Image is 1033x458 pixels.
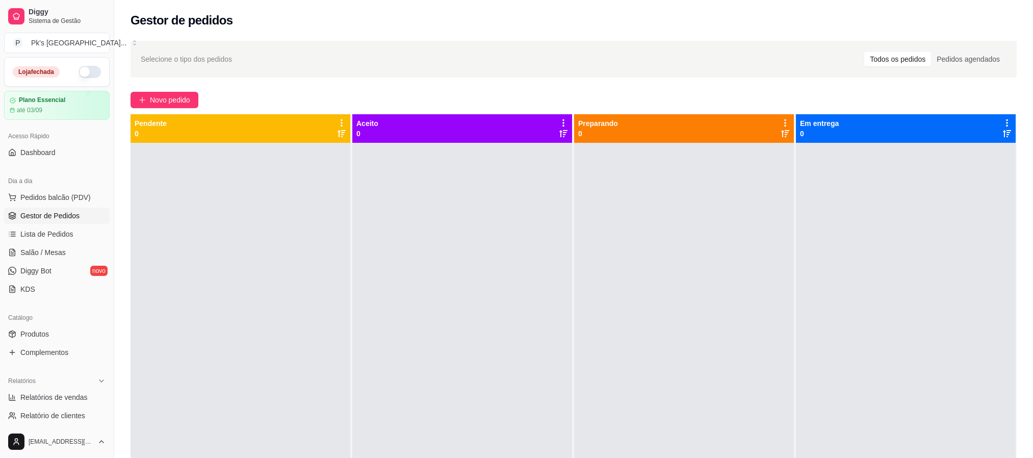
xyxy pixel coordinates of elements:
p: Em entrega [800,118,839,129]
span: Diggy [29,8,106,17]
article: até 03/09 [17,106,42,114]
p: Aceito [356,118,378,129]
div: Pedidos agendados [931,52,1005,66]
div: Dia a dia [4,173,110,189]
button: Novo pedido [131,92,198,108]
span: Relatórios de vendas [20,392,88,402]
a: Produtos [4,326,110,342]
span: Salão / Mesas [20,247,66,258]
div: Pk's [GEOGRAPHIC_DATA] ... [31,38,126,48]
a: Relatório de clientes [4,408,110,424]
p: 0 [578,129,618,139]
span: [EMAIL_ADDRESS][DOMAIN_NAME] [29,438,93,446]
span: Relatório de clientes [20,411,85,421]
button: Select a team [4,33,110,53]
a: DiggySistema de Gestão [4,4,110,29]
p: 0 [800,129,839,139]
span: Produtos [20,329,49,339]
p: 0 [135,129,167,139]
button: Pedidos balcão (PDV) [4,189,110,206]
a: Dashboard [4,144,110,161]
span: Relatórios [8,377,36,385]
a: Complementos [4,344,110,361]
p: Preparando [578,118,618,129]
div: Loja fechada [13,66,60,78]
span: Lista de Pedidos [20,229,73,239]
div: Acesso Rápido [4,128,110,144]
span: Pedidos balcão (PDV) [20,192,91,202]
span: Novo pedido [150,94,190,106]
span: Diggy Bot [20,266,51,276]
span: KDS [20,284,35,294]
a: Gestor de Pedidos [4,208,110,224]
a: KDS [4,281,110,297]
span: Sistema de Gestão [29,17,106,25]
h2: Gestor de pedidos [131,12,233,29]
p: 0 [356,129,378,139]
article: Plano Essencial [19,96,65,104]
span: P [13,38,23,48]
a: Plano Essencialaté 03/09 [4,91,110,120]
p: Pendente [135,118,167,129]
span: Dashboard [20,147,56,158]
span: Gestor de Pedidos [20,211,80,221]
span: Complementos [20,347,68,358]
div: Catálogo [4,310,110,326]
a: Salão / Mesas [4,244,110,261]
a: Relatórios de vendas [4,389,110,405]
span: plus [139,96,146,104]
button: Alterar Status [79,66,101,78]
a: Lista de Pedidos [4,226,110,242]
div: Todos os pedidos [864,52,931,66]
a: Diggy Botnovo [4,263,110,279]
button: [EMAIL_ADDRESS][DOMAIN_NAME] [4,429,110,454]
span: Selecione o tipo dos pedidos [141,54,232,65]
